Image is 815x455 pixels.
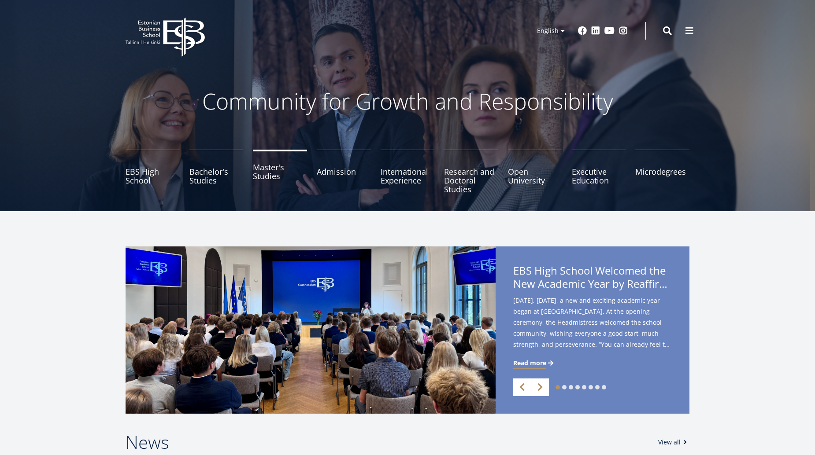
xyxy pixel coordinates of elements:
span: strength, and perseverance. “You can already feel the autumn in the air – and in a way it’s good ... [513,339,672,350]
a: Linkedin [591,26,600,35]
a: International Experience [381,150,435,194]
a: EBS High School [126,150,180,194]
span: [DATE], [DATE], a new and exciting academic year began at [GEOGRAPHIC_DATA]. At the opening cerem... [513,295,672,353]
a: Instagram [619,26,628,35]
a: 5 [582,385,586,389]
a: Bachelor's Studies [189,150,244,194]
span: New Academic Year by Reaffirming Its Core Values [513,277,672,290]
a: 2 [562,385,567,389]
a: Next [531,378,549,396]
a: 1 [556,385,560,389]
p: Community for Growth and Responsibility [174,88,641,114]
a: Previous [513,378,531,396]
a: 6 [589,385,593,389]
a: View all [658,438,689,447]
a: Read more [513,359,555,367]
a: Open University [508,150,562,194]
a: Facebook [578,26,587,35]
a: Youtube [604,26,615,35]
h2: News [126,431,649,453]
a: 8 [602,385,606,389]
a: Microdegrees [635,150,689,194]
a: Executive Education [572,150,626,194]
a: Master's Studies [253,150,307,194]
span: EBS High School Welcomed the [513,264,672,293]
a: 4 [575,385,580,389]
a: Admission [317,150,371,194]
span: Read more [513,359,546,367]
img: a [126,246,496,414]
a: 3 [569,385,573,389]
a: Research and Doctoral Studies [444,150,498,194]
a: 7 [595,385,600,389]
